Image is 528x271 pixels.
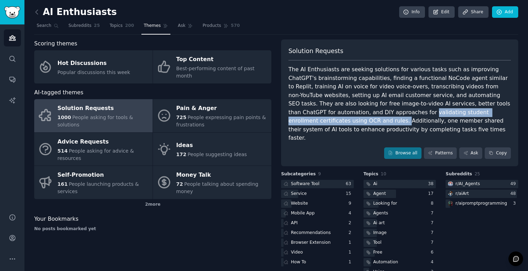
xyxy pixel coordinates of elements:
[349,259,354,265] div: 1
[58,115,71,120] span: 1000
[34,133,153,166] a: Advice Requests514People asking for advice & resources
[34,215,79,224] span: Your Bookmarks
[291,210,315,217] div: Mobile App
[431,259,436,265] div: 4
[446,199,518,208] a: aipromptprogrammingr/aipromptprogramming3
[66,20,102,35] a: Subreddits25
[364,248,436,257] a: Free6
[58,148,134,161] span: People asking for advice & resources
[125,23,134,29] span: 200
[475,171,480,176] span: 25
[373,240,382,246] div: Tool
[176,54,268,65] div: Top Content
[231,23,240,29] span: 570
[349,230,354,236] div: 2
[364,209,436,218] a: Agents7
[34,199,271,210] div: 2 more
[364,171,379,177] span: Topics
[288,47,343,56] span: Solution Requests
[510,191,518,197] div: 48
[381,171,386,176] span: 10
[373,220,385,226] div: Ai art
[373,249,382,256] div: Free
[349,220,354,226] div: 2
[153,99,271,132] a: Pain & Anger725People expressing pain points & frustrations
[448,201,453,206] img: aipromptprogramming
[178,23,185,29] span: Ask
[58,136,149,147] div: Advice Requests
[364,199,436,208] a: Looking for8
[364,219,436,228] a: Ai art7
[485,147,511,159] button: Copy
[346,181,354,187] div: 63
[513,200,518,207] div: 3
[34,39,77,48] span: Scoring themes
[281,248,354,257] a: Video1
[428,6,455,18] a: Edit
[364,258,436,267] a: Automation4
[153,166,271,199] a: Money Talk72People talking about spending money
[458,6,488,18] a: Share
[58,115,133,127] span: People asking for tools & solutions
[288,65,511,142] div: The AI Enthusiasts are seeking solutions for various tasks such as improving ChatGPT's brainstorm...
[431,220,436,226] div: 7
[364,239,436,247] a: Tool7
[291,220,298,226] div: API
[34,88,83,97] span: AI-tagged themes
[176,170,268,181] div: Money Talk
[459,147,482,159] a: Ask
[188,152,247,157] span: People suggesting ideas
[291,191,307,197] div: Service
[203,23,221,29] span: Products
[144,23,161,29] span: Themes
[34,7,117,18] h2: AI Enthusiasts
[107,20,137,35] a: Topics200
[34,20,61,35] a: Search
[291,181,320,187] div: Software Tool
[318,171,321,176] span: 9
[455,200,507,207] div: r/ aipromptprogramming
[455,181,480,187] div: r/ AI_Agents
[373,181,377,187] div: Ai
[153,50,271,83] a: Top ContentBest-performing content of past month
[291,240,331,246] div: Browser Extension
[455,191,469,197] div: r/ aiArt
[281,199,354,208] a: Website9
[428,181,436,187] div: 38
[431,210,436,217] div: 7
[346,191,354,197] div: 15
[446,190,518,198] a: aiArtr/aiArt48
[58,181,68,187] span: 161
[373,259,398,265] div: Automation
[431,230,436,236] div: 7
[291,200,308,207] div: Website
[176,103,268,114] div: Pain & Anger
[58,58,130,69] div: Hot Discussions
[58,69,130,75] span: Popular discussions this week
[446,171,472,177] span: Subreddits
[373,200,397,207] div: Looking for
[4,6,20,19] img: GummySearch logo
[94,23,100,29] span: 25
[373,230,387,236] div: Image
[34,166,153,199] a: Self-Promotion161People launching products & services
[175,20,195,35] a: Ask
[176,181,258,194] span: People talking about spending money
[281,171,316,177] span: Subcategories
[349,240,354,246] div: 1
[176,66,255,79] span: Best-performing content of past month
[384,147,421,159] a: Browse all
[364,190,436,198] a: Agent17
[291,249,303,256] div: Video
[291,230,331,236] div: Recommendations
[349,249,354,256] div: 1
[399,6,425,18] a: Info
[510,181,518,187] div: 49
[153,133,271,166] a: Ideas172People suggesting ideas
[446,180,518,189] a: AI_Agentsr/AI_Agents49
[281,209,354,218] a: Mobile App4
[281,229,354,237] a: Recommendations2
[373,210,388,217] div: Agents
[281,219,354,228] a: API2
[110,23,123,29] span: Topics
